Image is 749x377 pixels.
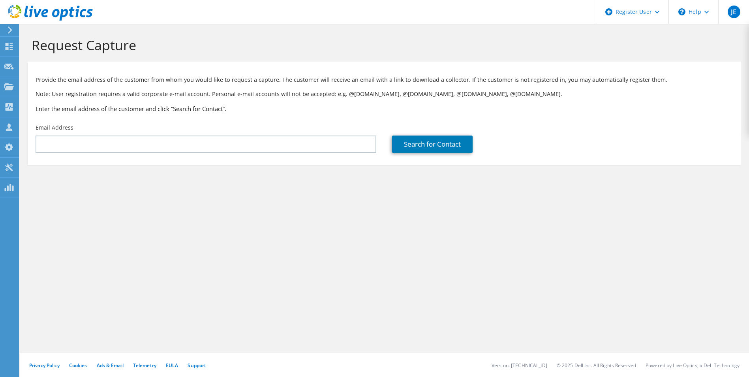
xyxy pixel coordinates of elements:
a: EULA [166,362,178,369]
h3: Enter the email address of the customer and click “Search for Contact”. [36,104,733,113]
li: Powered by Live Optics, a Dell Technology [646,362,740,369]
a: Telemetry [133,362,156,369]
p: Note: User registration requires a valid corporate e-mail account. Personal e-mail accounts will ... [36,90,733,98]
a: Support [188,362,206,369]
a: Privacy Policy [29,362,60,369]
span: JE [728,6,740,18]
svg: \n [678,8,685,15]
label: Email Address [36,124,73,132]
a: Cookies [69,362,87,369]
p: Provide the email address of the customer from whom you would like to request a capture. The cust... [36,75,733,84]
li: Version: [TECHNICAL_ID] [492,362,547,369]
li: © 2025 Dell Inc. All Rights Reserved [557,362,636,369]
a: Search for Contact [392,136,473,153]
a: Ads & Email [97,362,124,369]
h1: Request Capture [32,37,733,53]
